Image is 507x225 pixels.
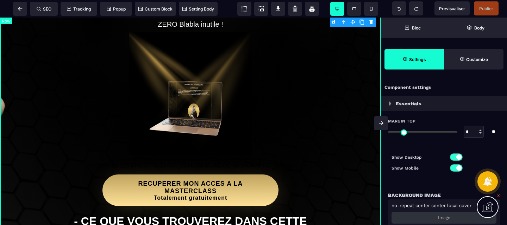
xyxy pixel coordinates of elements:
[444,49,503,70] span: Open Style Manager
[392,165,444,172] p: Show Mobile
[36,41,54,46] div: Domaine
[409,57,426,62] strong: Settings
[29,41,34,46] img: tab_domain_overview_orange.svg
[459,203,471,208] span: cover
[412,25,421,31] strong: Bloc
[438,215,450,220] p: Image
[154,139,227,145] span: Insert here your custom code
[138,6,173,12] span: Custom Block
[392,203,414,208] span: no-repeat
[11,18,17,24] img: website_grey.svg
[392,154,444,161] p: Show Desktop
[129,14,252,137] img: 7e7fbb12df94fe9e085ce2b2f31729f0_sur_les_m%C3%AAme_crit%C3%A8re,_cr%C3%A9e_moi_un_d%C3%A9codeur_(...
[67,6,91,12] span: Tracking
[439,6,465,11] span: Previsualiser
[37,6,51,12] span: SEO
[11,11,17,17] img: logo_orange.svg
[18,18,80,24] div: Domaine: [DOMAIN_NAME]
[388,191,441,199] p: Background Image
[396,99,421,108] p: Essentials
[107,6,126,12] span: Popup
[381,81,507,94] div: Component settings
[389,101,392,106] img: loading
[161,145,200,151] span: [DATE] 10 H 00
[479,6,493,11] span: Publier
[381,18,444,38] span: Open Blocks
[388,118,415,124] span: Margin Top
[466,57,488,62] strong: Customize
[102,157,278,188] button: RECUPERER MON ACCES A LA MASTERCLASSTotalement gratuitement
[237,2,251,16] span: View components
[20,11,35,17] div: v 4.0.25
[497,191,500,199] a: x
[384,49,444,70] span: Settings
[415,203,446,208] span: center center
[434,1,470,15] span: Preview
[254,2,268,16] span: Screenshot
[447,203,458,208] span: local
[474,25,484,31] strong: Body
[80,41,86,46] img: tab_keywords_by_traffic_grey.svg
[182,6,214,12] span: Setting Body
[37,145,344,151] p: WEBINAIRE EN DIRECT CE (HEURE DE [GEOGRAPHIC_DATA])
[88,41,108,46] div: Mots-clés
[444,18,507,38] span: Open Layer Manager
